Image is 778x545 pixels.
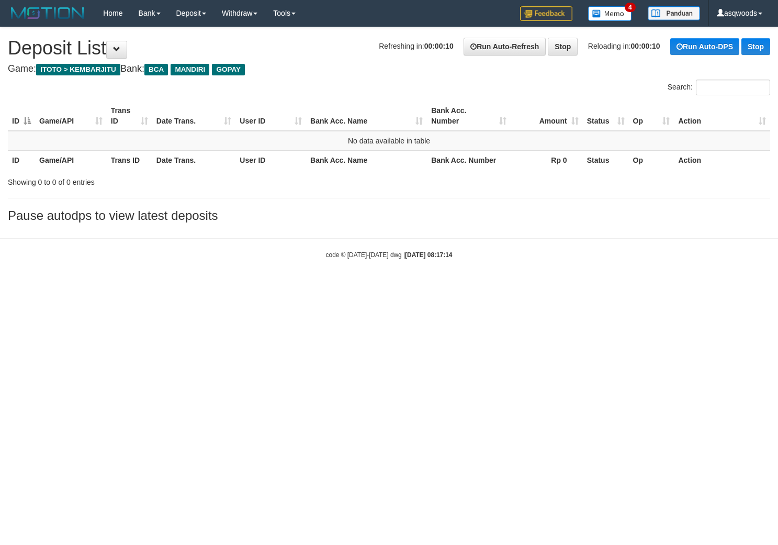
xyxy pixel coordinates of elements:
th: Date Trans. [152,150,236,170]
th: Game/API [35,150,107,170]
span: ITOTO > KEMBARJITU [36,64,120,75]
img: panduan.png [648,6,700,20]
th: ID [8,150,35,170]
th: Trans ID: activate to sort column ascending [107,101,152,131]
h4: Game: Bank: [8,64,770,74]
a: Run Auto-DPS [670,38,739,55]
th: Action [674,150,770,170]
th: Status [583,150,629,170]
td: No data available in table [8,131,770,151]
span: Refreshing in: [379,42,453,50]
strong: [DATE] 08:17:14 [405,251,452,259]
strong: 00:00:10 [424,42,454,50]
th: Bank Acc. Number: activate to sort column ascending [427,101,511,131]
a: Run Auto-Refresh [464,38,546,55]
th: User ID: activate to sort column ascending [235,101,306,131]
th: Status: activate to sort column ascending [583,101,629,131]
th: Game/API: activate to sort column ascending [35,101,107,131]
a: Stop [741,38,770,55]
th: User ID [235,150,306,170]
span: MANDIRI [171,64,209,75]
th: Bank Acc. Name [306,150,427,170]
span: BCA [144,64,168,75]
th: Bank Acc. Name: activate to sort column ascending [306,101,427,131]
h3: Pause autodps to view latest deposits [8,209,770,223]
span: Reloading in: [588,42,660,50]
span: 4 [625,3,636,12]
th: Action: activate to sort column ascending [674,101,770,131]
th: Op: activate to sort column ascending [629,101,674,131]
th: Bank Acc. Number [427,150,511,170]
th: Date Trans.: activate to sort column ascending [152,101,236,131]
th: Op [629,150,674,170]
img: Button%20Memo.svg [588,6,632,21]
strong: 00:00:10 [631,42,660,50]
div: Showing 0 to 0 of 0 entries [8,173,317,187]
a: Stop [548,38,578,55]
label: Search: [668,80,770,95]
img: Feedback.jpg [520,6,572,21]
input: Search: [696,80,770,95]
th: Trans ID [107,150,152,170]
h1: Deposit List [8,38,770,59]
th: Rp 0 [511,150,583,170]
span: GOPAY [212,64,245,75]
th: ID: activate to sort column descending [8,101,35,131]
img: MOTION_logo.png [8,5,87,21]
th: Amount: activate to sort column ascending [511,101,583,131]
small: code © [DATE]-[DATE] dwg | [326,251,453,259]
